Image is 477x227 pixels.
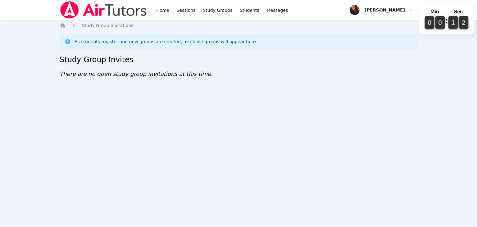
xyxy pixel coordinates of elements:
[75,39,257,45] div: As students register and new groups are created, available groups will appear here.
[267,7,288,13] span: Messages
[60,71,213,77] span: There are no open study group invitations at this time.
[82,22,133,29] a: Study Group Invitations
[60,55,417,65] h2: Study Group Invites
[60,1,148,19] img: Air Tutors
[82,23,133,28] span: Study Group Invitations
[60,22,417,29] nav: Breadcrumb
